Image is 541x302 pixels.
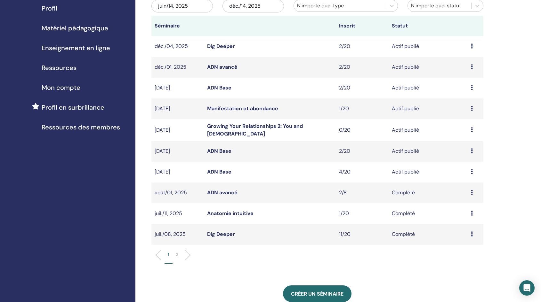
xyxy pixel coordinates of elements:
span: Profil en surbrillance [42,103,104,112]
p: 2 [176,251,178,258]
td: 0/20 [336,119,389,141]
td: Actif publié [389,57,468,78]
th: Séminaire [151,16,204,36]
td: 2/20 [336,78,389,98]
a: Dig Deeper [207,43,235,50]
span: Ressources [42,63,77,73]
a: Manifestation et abondance [207,105,278,112]
div: Open Intercom Messenger [519,280,535,296]
td: 2/8 [336,182,389,203]
td: 2/20 [336,141,389,162]
a: ADN Base [207,168,231,175]
td: Complété [389,182,468,203]
td: [DATE] [151,162,204,182]
a: ADN avancé [207,64,238,70]
div: N'importe quel type [297,2,383,10]
td: [DATE] [151,141,204,162]
a: ADN Base [207,84,231,91]
a: Growing Your Relationships 2: You and [DEMOGRAPHIC_DATA] [207,123,303,137]
p: 1 [168,251,169,258]
td: [DATE] [151,78,204,98]
td: juil./11, 2025 [151,203,204,224]
td: Actif publié [389,98,468,119]
td: 4/20 [336,162,389,182]
th: Statut [389,16,468,36]
a: ADN Base [207,148,231,154]
span: Mon compte [42,83,80,92]
span: Enseignement en ligne [42,43,110,53]
td: Actif publié [389,162,468,182]
td: [DATE] [151,119,204,141]
td: Complété [389,224,468,245]
td: août/01, 2025 [151,182,204,203]
span: Matériel pédagogique [42,23,108,33]
td: Actif publié [389,119,468,141]
td: 1/20 [336,98,389,119]
span: Ressources des membres [42,122,120,132]
td: 1/20 [336,203,389,224]
a: Créer un séminaire [283,285,351,302]
td: Actif publié [389,78,468,98]
td: 2/20 [336,57,389,78]
td: Actif publié [389,36,468,57]
td: déc./04, 2025 [151,36,204,57]
td: 2/20 [336,36,389,57]
td: juil./08, 2025 [151,224,204,245]
div: N'importe quel statut [411,2,468,10]
td: [DATE] [151,98,204,119]
th: Inscrit [336,16,389,36]
td: Complété [389,203,468,224]
td: déc./01, 2025 [151,57,204,78]
span: Profil [42,4,57,13]
a: Dig Deeper [207,231,235,237]
span: Créer un séminaire [291,290,343,297]
td: 11/20 [336,224,389,245]
a: Anatomie intuitive [207,210,254,217]
td: Actif publié [389,141,468,162]
a: ADN avancé [207,189,238,196]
